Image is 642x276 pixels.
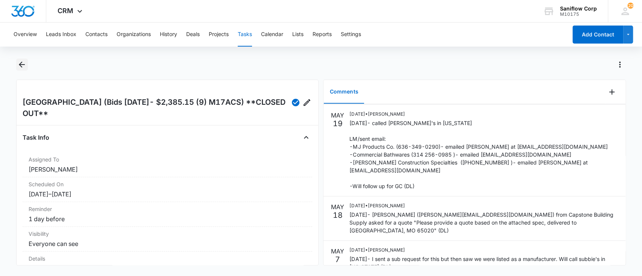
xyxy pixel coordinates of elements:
button: Actions [614,59,626,71]
dd: 1 day before [29,214,307,223]
p: 18 [333,211,343,219]
div: Scheduled On[DATE]–[DATE] [23,177,313,202]
dt: Reminder [29,205,307,213]
p: [DATE] • [PERSON_NAME] [349,247,618,253]
dd: [DATE] – [DATE] [29,190,307,199]
p: [DATE]- [PERSON_NAME] ([PERSON_NAME][EMAIL_ADDRESS][DOMAIN_NAME]) from Capstone Building Supply a... [349,211,618,234]
dt: Assigned To [29,155,307,163]
span: 20 [627,3,633,9]
button: Close [300,131,312,143]
button: Reports [313,23,332,47]
dd: Everyone can see [29,239,307,248]
span: CRM [58,7,73,15]
button: Back [16,59,28,71]
p: [DATE]- I sent a sub request for this but then saw we were listed as a manufacturer. Will call su... [349,255,618,271]
button: Overview [14,23,37,47]
p: MAY [331,202,344,211]
p: MAY [331,247,344,256]
button: Contacts [85,23,108,47]
button: Settings [341,23,361,47]
p: [DATE] • [PERSON_NAME] [349,202,618,209]
p: MAY [331,111,344,120]
button: Calendar [261,23,283,47]
h4: Task Info [23,133,49,142]
div: Reminder1 day before [23,202,313,227]
dd: [PERSON_NAME] [29,165,307,174]
button: Leads Inbox [46,23,76,47]
p: 19 [333,120,343,127]
button: Organizations [117,23,151,47]
button: Projects [209,23,229,47]
button: Tasks [238,23,252,47]
p: 7 [335,256,340,263]
div: notifications count [627,3,633,9]
dt: Visibility [29,230,307,238]
button: Add Comment [606,86,618,98]
dt: Scheduled On [29,180,307,188]
div: Assigned To[PERSON_NAME] [23,152,313,177]
div: VisibilityEveryone can see [23,227,313,252]
button: Add Contact [572,26,623,44]
dt: Details [29,255,307,262]
div: account name [560,6,597,12]
h2: [GEOGRAPHIC_DATA] (Bids [DATE]- $2,385.15 (9) M17ACS) **CLOSED OUT** [23,97,290,119]
div: account id [560,12,597,17]
p: [DATE] • [PERSON_NAME] [349,111,618,118]
button: Lists [292,23,304,47]
button: Edit [301,97,313,109]
p: [DATE]- called [PERSON_NAME]'s in [US_STATE] LM/sent email: -MJ Products Co. (636-349-0290)- emai... [349,119,618,190]
button: Deals [186,23,200,47]
button: Comments [324,80,364,104]
button: History [160,23,177,47]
